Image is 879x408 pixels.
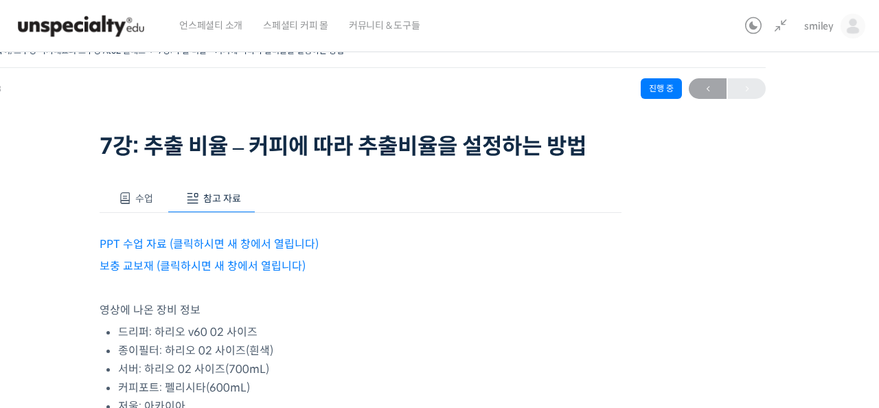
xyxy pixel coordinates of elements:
span: smiley [804,20,834,32]
span: ← [689,80,727,98]
li: 드리퍼: 하리오 v60 02 사이즈 [118,323,621,341]
a: ←이전 [689,78,727,99]
a: PPT 수업 자료 (클릭하시면 새 창에서 열립니다) [100,237,319,251]
span: 홈 [43,315,52,326]
a: 설정 [177,294,264,328]
a: 보충 교보재 (클릭하시면 새 창에서 열립니다) [100,259,306,273]
li: 종이필터: 하리오 02 사이즈(흰색) [118,341,621,360]
li: 커피포트: 펠리시타(600mL) [118,378,621,397]
li: 서버: 하리오 02 사이즈(700mL) [118,360,621,378]
p: 영상에 나온 장비 정보 [100,301,621,319]
div: 진행 중 [641,78,682,99]
span: 설정 [212,315,229,326]
span: 수업 [135,192,153,205]
a: 홈 [4,294,91,328]
span: 참고 자료 [203,192,241,205]
a: 대화 [91,294,177,328]
h1: 7강: 추출 비율 – 커피에 따라 추출비율을 설정하는 방법 [100,133,621,159]
span: 대화 [126,315,142,326]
